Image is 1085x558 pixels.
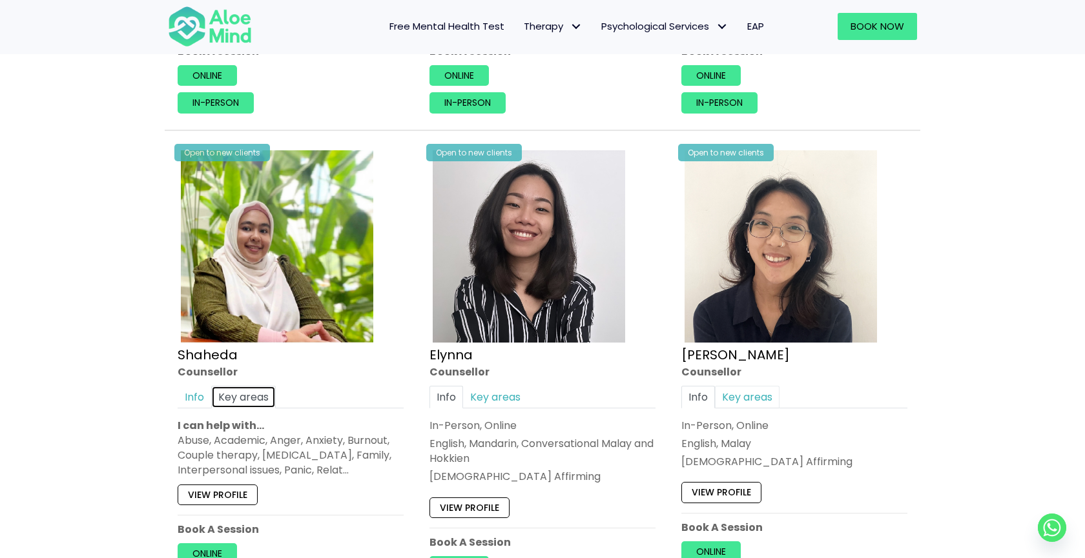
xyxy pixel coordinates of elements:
p: English, Malay [681,436,907,451]
div: Open to new clients [426,144,522,161]
a: View profile [429,497,510,517]
div: Abuse, Academic, Anger, Anxiety, Burnout, Couple therapy, [MEDICAL_DATA], Family, Interpersonal i... [178,433,404,478]
a: Info [178,386,211,408]
span: EAP [747,19,764,33]
div: Open to new clients [174,144,270,161]
img: Aloe mind Logo [168,5,252,48]
span: Psychological Services [601,19,728,33]
div: [DEMOGRAPHIC_DATA] Affirming [681,454,907,469]
a: Key areas [211,386,276,408]
a: Online [681,65,741,86]
a: TherapyTherapy: submenu [514,13,592,40]
a: Key areas [463,386,528,408]
div: Counsellor [429,364,656,379]
div: In-Person, Online [681,418,907,433]
p: Book A Session [429,535,656,550]
a: Whatsapp [1038,513,1066,542]
a: Online [429,65,489,86]
p: I can help with… [178,418,404,433]
span: Psychological Services: submenu [712,17,731,36]
div: Counsellor [178,364,404,379]
div: [DEMOGRAPHIC_DATA] Affirming [429,469,656,484]
a: Free Mental Health Test [380,13,514,40]
a: Info [429,386,463,408]
a: Book Now [838,13,917,40]
span: Therapy: submenu [566,17,585,36]
a: In-person [429,93,506,114]
div: Open to new clients [678,144,774,161]
a: View profile [681,482,761,503]
span: Free Mental Health Test [389,19,504,33]
img: Shaheda Counsellor [181,150,373,343]
a: Psychological ServicesPsychological Services: submenu [592,13,738,40]
a: Elynna [429,345,473,363]
a: View profile [178,484,258,504]
a: EAP [738,13,774,40]
span: Book Now [851,19,904,33]
a: Shaheda [178,345,238,363]
a: Online [178,65,237,86]
p: Book A Session [681,520,907,535]
a: In-person [681,93,758,114]
p: English, Mandarin, Conversational Malay and Hokkien [429,436,656,466]
a: [PERSON_NAME] [681,345,790,363]
p: Book A Session [178,522,404,537]
img: Elynna Counsellor [433,150,625,343]
a: Info [681,386,715,408]
img: Emelyne Counsellor [685,150,877,343]
a: In-person [178,93,254,114]
div: In-Person, Online [429,418,656,433]
nav: Menu [269,13,774,40]
div: Counsellor [681,364,907,379]
span: Therapy [524,19,582,33]
a: Key areas [715,386,780,408]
